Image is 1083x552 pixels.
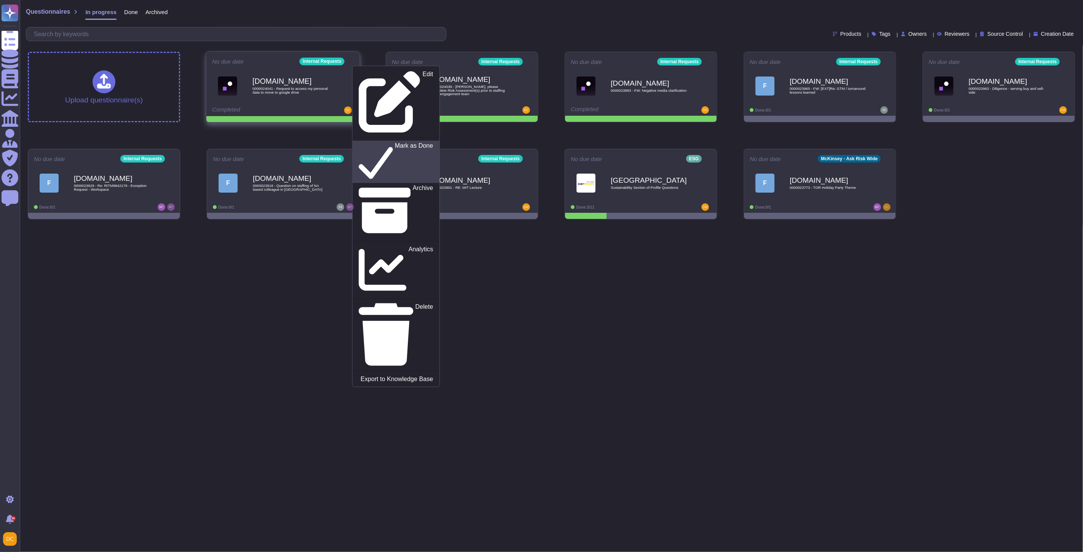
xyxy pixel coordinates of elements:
[30,27,446,41] input: Search by keywords
[576,205,594,209] span: Done: 3/11
[413,185,433,236] p: Archive
[158,203,165,211] img: user
[2,531,22,547] button: user
[74,175,150,182] b: [DOMAIN_NAME]
[39,205,55,209] span: Done: 0/1
[611,89,687,93] span: 0000023883 - FW: Negative media clarification
[423,71,433,133] p: Edit
[353,244,439,295] a: Analytics
[790,186,866,190] span: 0000023773 - TOR Holiday Party Theme
[755,205,771,209] span: Done: 0/1
[212,59,244,64] span: No due date
[478,58,523,65] div: Internal Requests
[750,59,781,65] span: No due date
[252,87,329,94] span: 0000024041 - Request to access my personal data to move to google drive
[840,31,861,37] span: Products
[945,31,970,37] span: Reviewers
[818,155,881,163] div: McKinsey - Ask Risk Wide
[432,85,508,96] span: 0000024039 - [PERSON_NAME], please complete Risk Assessment(s) prior to staffing your engagement ...
[219,174,238,193] div: F
[65,70,143,104] div: Upload questionnaire(s)
[755,108,771,112] span: Done: 0/1
[929,59,960,65] span: No due date
[883,203,891,211] img: user
[409,246,433,294] p: Analytics
[790,177,866,184] b: [DOMAIN_NAME]
[874,203,881,211] img: user
[252,78,329,85] b: [DOMAIN_NAME]
[969,87,1045,94] span: 0000023963 - Diligence - serving buy and sell-side
[880,106,888,114] img: user
[478,155,523,163] div: Internal Requests
[432,186,508,190] span: 0000023901 - RE: MIT Lecture
[522,203,530,211] img: user
[432,76,508,83] b: [DOMAIN_NAME]
[686,155,702,163] div: ESG
[34,156,65,162] span: No due date
[26,9,70,15] span: Questionnaires
[124,9,138,15] span: Done
[253,184,329,191] span: 0000023918 - Question on staffing of NA based colleague in [GEOGRAPHIC_DATA]
[611,80,687,87] b: [DOMAIN_NAME]
[253,175,329,182] b: [DOMAIN_NAME]
[969,78,1045,85] b: [DOMAIN_NAME]
[212,107,307,114] div: Completed
[571,156,602,162] span: No due date
[611,177,687,184] b: [GEOGRAPHIC_DATA]
[11,516,16,521] div: 9+
[40,174,59,193] div: F
[909,31,927,37] span: Owners
[395,143,433,182] p: Mark as Done
[701,203,709,211] img: user
[218,76,237,96] img: Logo
[657,58,702,65] div: Internal Requests
[934,108,950,112] span: Done: 0/1
[3,532,17,546] img: user
[432,177,508,184] b: [DOMAIN_NAME]
[577,174,596,193] img: Logo
[74,184,150,191] span: 0000023929 - Re: RITM9842178 - Exception Request - Workspace
[522,106,530,114] img: user
[299,155,344,163] div: Internal Requests
[415,304,433,366] p: Delete
[361,376,433,382] p: Export to Knowledge Base
[218,205,234,209] span: Done: 0/1
[879,31,891,37] span: Tags
[353,302,439,367] a: Delete
[790,87,866,94] span: 0000023965 - FW: [EXT]Re: GTM / turnaround lessons learned
[213,156,244,162] span: No due date
[756,77,775,96] div: F
[571,106,664,114] div: Completed
[337,203,344,211] img: user
[790,78,866,85] b: [DOMAIN_NAME]
[392,59,423,65] span: No due date
[145,9,168,15] span: Archived
[353,69,439,134] a: Edit
[987,31,1023,37] span: Source Control
[571,59,602,65] span: No due date
[1015,58,1060,65] div: Internal Requests
[577,77,596,96] img: Logo
[120,155,165,163] div: Internal Requests
[934,77,954,96] img: Logo
[756,174,775,193] div: F
[300,57,345,65] div: Internal Requests
[1059,106,1067,114] img: user
[353,374,439,384] a: Export to Knowledge Base
[85,9,117,15] span: In progress
[750,156,781,162] span: No due date
[353,140,439,183] a: Mark as Done
[167,203,175,211] img: user
[344,107,352,114] img: user
[701,106,709,114] img: user
[611,186,687,190] span: Sustainability Section of Profile Questions
[353,183,439,238] a: Archive
[836,58,881,65] div: Internal Requests
[346,203,354,211] img: user
[1041,31,1074,37] span: Creation Date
